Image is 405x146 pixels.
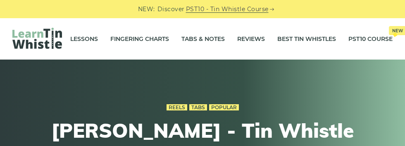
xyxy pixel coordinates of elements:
a: Best Tin Whistles [277,29,336,49]
a: Popular [209,104,239,111]
a: Fingering Charts [110,29,169,49]
a: Tabs & Notes [181,29,225,49]
a: PST10 CourseNew [348,29,393,49]
a: Lessons [70,29,98,49]
a: Reels [167,104,187,111]
img: LearnTinWhistle.com [12,28,62,49]
a: Reviews [237,29,265,49]
a: Tabs [189,104,207,111]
